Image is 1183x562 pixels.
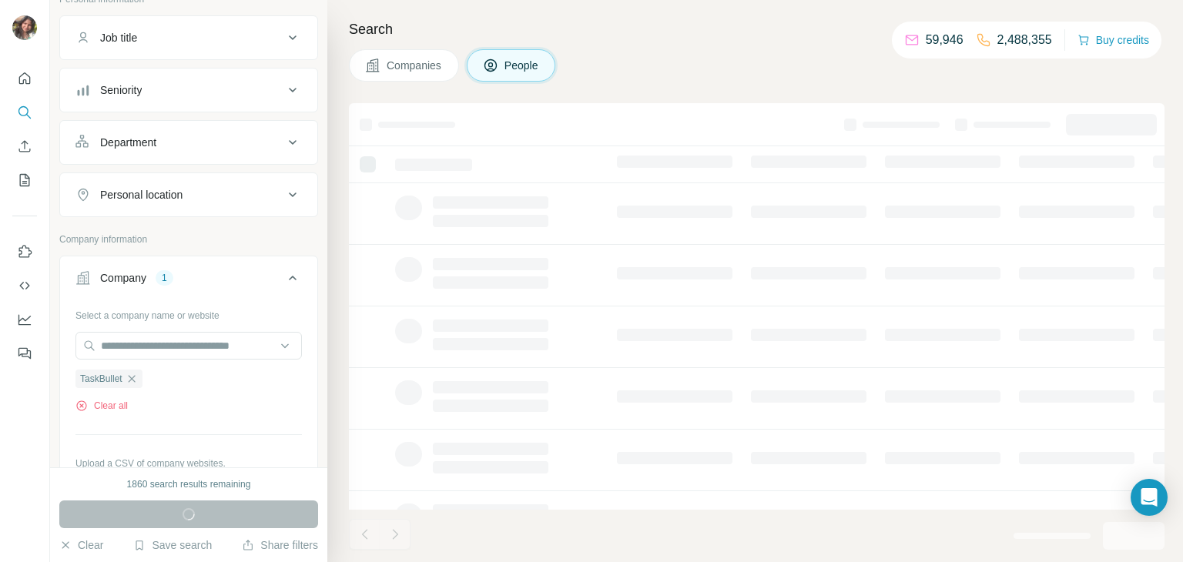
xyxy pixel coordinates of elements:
[100,135,156,150] div: Department
[100,187,183,202] div: Personal location
[504,58,540,73] span: People
[12,238,37,266] button: Use Surfe on LinkedIn
[60,72,317,109] button: Seniority
[60,19,317,56] button: Job title
[75,303,302,323] div: Select a company name or website
[12,340,37,367] button: Feedback
[242,537,318,553] button: Share filters
[12,272,37,299] button: Use Surfe API
[60,124,317,161] button: Department
[127,477,251,491] div: 1860 search results remaining
[12,99,37,126] button: Search
[80,372,122,386] span: TaskBullet
[100,82,142,98] div: Seniority
[60,176,317,213] button: Personal location
[100,270,146,286] div: Company
[12,132,37,160] button: Enrich CSV
[997,31,1052,49] p: 2,488,355
[1131,479,1168,516] div: Open Intercom Messenger
[100,30,137,45] div: Job title
[60,259,317,303] button: Company1
[59,232,318,246] p: Company information
[12,65,37,92] button: Quick start
[926,31,963,49] p: 59,946
[75,457,302,470] p: Upload a CSV of company websites.
[156,271,173,285] div: 1
[75,399,128,413] button: Clear all
[1077,29,1149,51] button: Buy credits
[387,58,443,73] span: Companies
[349,18,1165,40] h4: Search
[12,306,37,333] button: Dashboard
[59,537,103,553] button: Clear
[12,166,37,194] button: My lists
[12,15,37,40] img: Avatar
[133,537,212,553] button: Save search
